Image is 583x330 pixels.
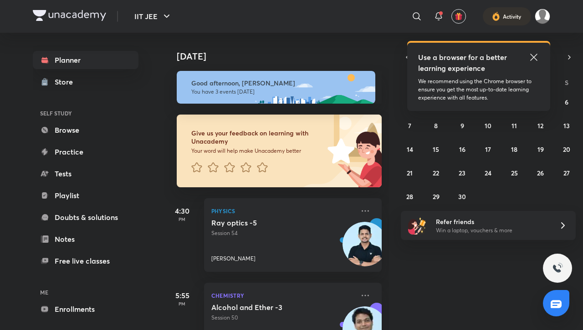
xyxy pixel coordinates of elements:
[164,216,200,222] p: PM
[211,218,325,227] h5: Ray optics -5
[33,165,138,183] a: Tests
[533,118,548,133] button: September 12, 2025
[33,121,138,139] a: Browse
[33,143,138,161] a: Practice
[455,142,470,156] button: September 16, 2025
[481,165,496,180] button: September 24, 2025
[418,52,509,74] h5: Use a browser for a better learning experience
[55,76,78,87] div: Store
[485,145,491,154] abbr: September 17, 2025
[403,165,417,180] button: September 21, 2025
[191,88,367,95] p: You have 3 events [DATE]
[563,121,570,130] abbr: September 13, 2025
[406,192,413,201] abbr: September 28, 2025
[460,121,464,130] abbr: September 9, 2025
[537,121,543,130] abbr: September 12, 2025
[433,145,439,154] abbr: September 15, 2025
[33,230,138,248] a: Notes
[507,118,522,133] button: September 11, 2025
[33,208,138,226] a: Doubts & solutions
[33,300,138,318] a: Enrollments
[191,129,324,145] h6: Give us your feedback on learning with Unacademy
[429,118,443,133] button: September 8, 2025
[211,314,354,322] p: Session 50
[459,145,465,154] abbr: September 16, 2025
[563,169,570,177] abbr: September 27, 2025
[211,303,325,312] h5: Alcohol and Ether -3
[33,252,138,270] a: Free live classes
[164,290,200,301] h5: 5:55
[511,121,517,130] abbr: September 11, 2025
[297,115,382,187] img: feedback_image
[511,145,517,154] abbr: September 18, 2025
[211,290,354,301] p: Chemistry
[434,121,438,130] abbr: September 8, 2025
[407,145,413,154] abbr: September 14, 2025
[533,142,548,156] button: September 19, 2025
[191,147,324,155] p: Your word will help make Unacademy better
[177,71,375,104] img: afternoon
[559,95,574,109] button: September 6, 2025
[436,217,548,226] h6: Refer friends
[164,301,200,306] p: PM
[485,121,491,130] abbr: September 10, 2025
[418,77,539,102] p: We recommend using the Chrome browser to ensure you get the most up-to-date learning experience w...
[459,169,465,177] abbr: September 23, 2025
[211,205,354,216] p: Physics
[408,216,426,235] img: referral
[492,11,500,22] img: activity
[33,285,138,300] h6: ME
[33,186,138,205] a: Playlist
[33,73,138,91] a: Store
[433,169,439,177] abbr: September 22, 2025
[33,51,138,69] a: Planner
[552,263,563,274] img: ttu
[481,118,496,133] button: September 10, 2025
[565,98,568,106] abbr: September 6, 2025
[429,189,443,204] button: September 29, 2025
[429,142,443,156] button: September 15, 2025
[33,10,106,23] a: Company Logo
[455,12,463,20] img: avatar
[563,145,570,154] abbr: September 20, 2025
[507,165,522,180] button: September 25, 2025
[403,189,417,204] button: September 28, 2025
[559,142,574,156] button: September 20, 2025
[481,142,496,156] button: September 17, 2025
[455,189,470,204] button: September 30, 2025
[407,169,413,177] abbr: September 21, 2025
[177,51,391,62] h4: [DATE]
[211,229,354,237] p: Session 54
[533,165,548,180] button: September 26, 2025
[559,118,574,133] button: September 13, 2025
[485,169,491,177] abbr: September 24, 2025
[455,165,470,180] button: September 23, 2025
[451,9,466,24] button: avatar
[433,192,440,201] abbr: September 29, 2025
[436,226,548,235] p: Win a laptop, vouchers & more
[455,118,470,133] button: September 9, 2025
[403,118,417,133] button: September 7, 2025
[408,121,411,130] abbr: September 7, 2025
[211,255,256,263] p: [PERSON_NAME]
[458,192,466,201] abbr: September 30, 2025
[537,145,544,154] abbr: September 19, 2025
[511,169,518,177] abbr: September 25, 2025
[535,9,550,24] img: Tilak Soneji
[129,7,178,25] button: IIT JEE
[559,165,574,180] button: September 27, 2025
[191,79,367,87] h6: Good afternoon, [PERSON_NAME]
[403,142,417,156] button: September 14, 2025
[507,142,522,156] button: September 18, 2025
[429,165,443,180] button: September 22, 2025
[537,169,544,177] abbr: September 26, 2025
[565,78,568,87] abbr: Saturday
[33,105,138,121] h6: SELF STUDY
[164,205,200,216] h5: 4:30
[33,10,106,21] img: Company Logo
